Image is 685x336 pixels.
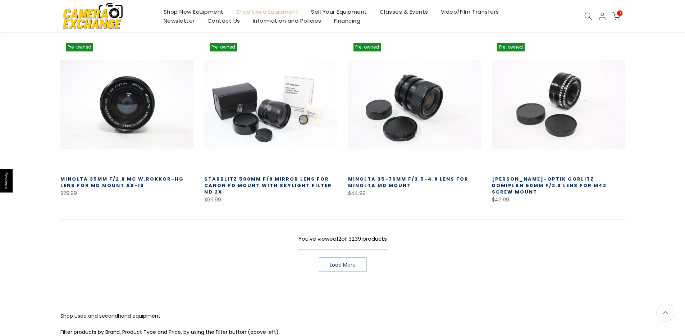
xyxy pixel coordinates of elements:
a: Starblitz 500mm f/8 Mirror Lens for Canon FD Mount with Skylight Filter ND 2x [204,176,332,195]
span: 12 [337,235,341,242]
a: Sell Your Equipment [305,7,374,16]
div: $99.99 [204,195,337,204]
div: $44.99 [348,189,481,198]
div: $29.99 [60,189,193,198]
a: 0 [612,12,620,20]
a: Back to the top [656,304,674,322]
span: Load More [330,262,356,267]
a: Shop New Equipment [157,7,230,16]
a: Contact Us [201,16,246,25]
p: Shop used and secondhand equipment [60,312,625,321]
a: [PERSON_NAME]-Optik Gorlitz Domiplan 50mm f/2.8 Lens for M42 Screw Mount [492,176,607,195]
a: Classes & Events [373,7,434,16]
a: Newsletter [157,16,201,25]
a: Financing [328,16,367,25]
a: Video/Film Transfers [434,7,505,16]
a: Minolta 35-70mm f/3.5-4.8 Lens for Minolta MD Mount [348,176,469,189]
div: $49.99 [492,195,625,204]
a: Information and Policies [246,16,328,25]
a: Minolta 35mm f/2.8 MC W.Rokkor-HG Lens for MD Mount AS-IS [60,176,184,189]
a: Load More [319,258,366,272]
span: You've viewed of 3239 products [298,235,387,242]
a: Shop Used Equipment [230,7,305,16]
span: 0 [617,10,622,16]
